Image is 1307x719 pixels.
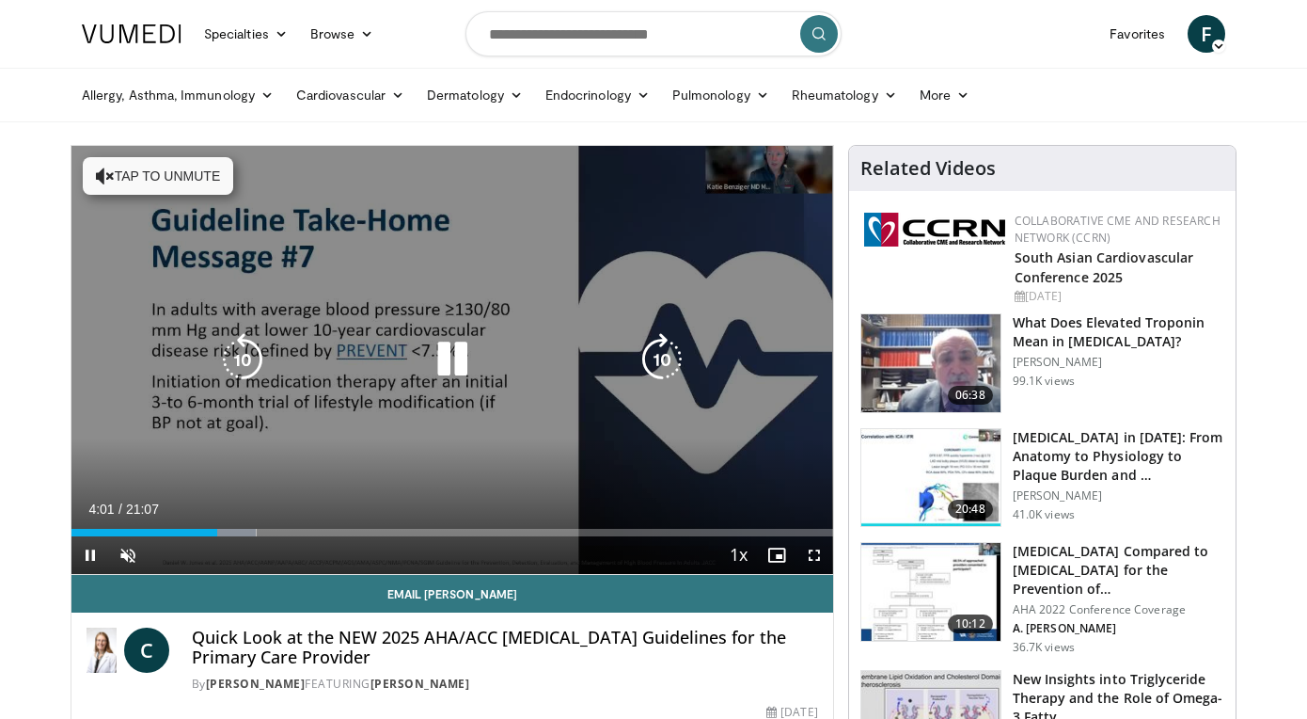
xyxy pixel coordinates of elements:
h3: What Does Elevated Troponin Mean in [MEDICAL_DATA]? [1013,313,1224,351]
a: 06:38 What Does Elevated Troponin Mean in [MEDICAL_DATA]? [PERSON_NAME] 99.1K views [860,313,1224,413]
span: / [118,502,122,517]
div: By FEATURING [192,676,818,693]
a: [PERSON_NAME] [370,676,470,692]
p: 99.1K views [1013,374,1075,389]
a: C [124,628,169,673]
p: 36.7K views [1013,640,1075,655]
p: [PERSON_NAME] [1013,488,1224,503]
a: More [908,76,981,114]
div: Progress Bar [71,529,833,536]
a: 10:12 [MEDICAL_DATA] Compared to [MEDICAL_DATA] for the Prevention of… AHA 2022 Conference Covera... [860,542,1224,655]
a: Email [PERSON_NAME] [71,575,833,613]
a: Favorites [1098,15,1176,53]
div: [DATE] [1015,288,1220,305]
a: Allergy, Asthma, Immunology [71,76,285,114]
span: 10:12 [948,615,993,633]
h4: Quick Look at the NEW 2025 AHA/ACC [MEDICAL_DATA] Guidelines for the Primary Care Provider [192,628,818,668]
a: Specialties [193,15,299,53]
a: 20:48 [MEDICAL_DATA] in [DATE]: From Anatomy to Physiology to Plaque Burden and … [PERSON_NAME] 4... [860,428,1224,528]
a: Pulmonology [661,76,780,114]
a: Collaborative CME and Research Network (CCRN) [1015,213,1220,246]
input: Search topics, interventions [465,11,842,56]
a: Dermatology [416,76,534,114]
a: South Asian Cardiovascular Conference 2025 [1015,248,1194,286]
a: [PERSON_NAME] [206,676,306,692]
span: 21:07 [126,502,159,517]
img: VuMedi Logo [82,24,181,43]
p: A. [PERSON_NAME] [1013,621,1224,636]
p: [PERSON_NAME] [1013,355,1224,370]
video-js: Video Player [71,146,833,575]
button: Tap to unmute [83,157,233,195]
a: Endocrinology [534,76,661,114]
a: Cardiovascular [285,76,416,114]
a: Rheumatology [780,76,908,114]
button: Playback Rate [720,536,758,574]
button: Fullscreen [795,536,833,574]
h3: [MEDICAL_DATA] in [DATE]: From Anatomy to Physiology to Plaque Burden and … [1013,428,1224,485]
span: 06:38 [948,386,993,405]
a: F [1188,15,1225,53]
button: Unmute [109,536,147,574]
button: Pause [71,536,109,574]
p: AHA 2022 Conference Coverage [1013,602,1224,617]
p: 41.0K views [1013,507,1075,522]
h4: Related Videos [860,157,996,180]
a: Browse [299,15,386,53]
img: 7c0f9b53-1609-4588-8498-7cac8464d722.150x105_q85_crop-smart_upscale.jpg [861,543,1000,641]
img: 98daf78a-1d22-4ebe-927e-10afe95ffd94.150x105_q85_crop-smart_upscale.jpg [861,314,1000,412]
button: Enable picture-in-picture mode [758,536,795,574]
img: 823da73b-7a00-425d-bb7f-45c8b03b10c3.150x105_q85_crop-smart_upscale.jpg [861,429,1000,527]
span: 20:48 [948,500,993,519]
img: a04ee3ba-8487-4636-b0fb-5e8d268f3737.png.150x105_q85_autocrop_double_scale_upscale_version-0.2.png [864,213,1005,247]
span: 4:01 [88,502,114,517]
h3: [MEDICAL_DATA] Compared to [MEDICAL_DATA] for the Prevention of… [1013,542,1224,599]
img: Dr. Catherine P. Benziger [87,628,117,673]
